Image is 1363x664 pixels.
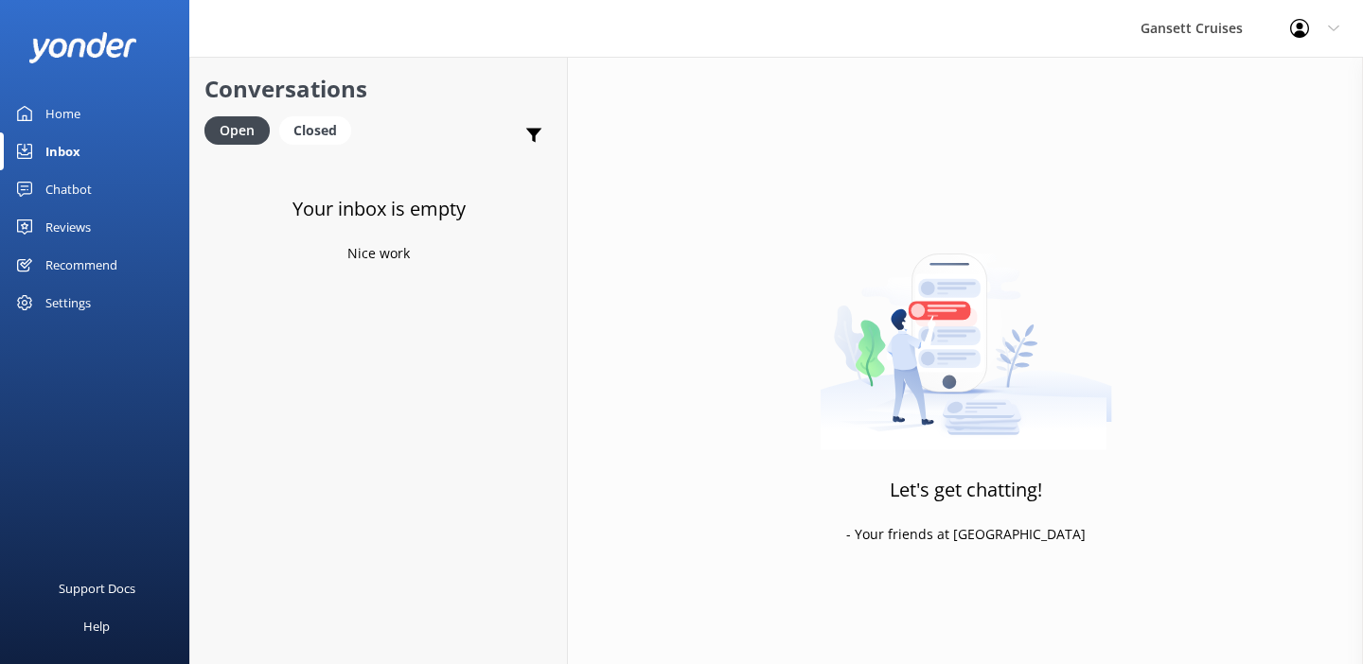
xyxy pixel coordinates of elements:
[292,194,466,224] h3: Your inbox is empty
[846,524,1086,545] p: - Your friends at [GEOGRAPHIC_DATA]
[279,119,361,140] a: Closed
[45,246,117,284] div: Recommend
[45,132,80,170] div: Inbox
[204,119,279,140] a: Open
[45,208,91,246] div: Reviews
[820,214,1112,450] img: artwork of a man stealing a conversation from at giant smartphone
[28,32,137,63] img: yonder-white-logo.png
[83,607,110,645] div: Help
[59,569,135,607] div: Support Docs
[279,116,351,145] div: Closed
[890,475,1042,505] h3: Let's get chatting!
[204,71,553,107] h2: Conversations
[45,170,92,208] div: Chatbot
[45,284,91,322] div: Settings
[204,116,270,145] div: Open
[45,95,80,132] div: Home
[347,243,410,264] p: Nice work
